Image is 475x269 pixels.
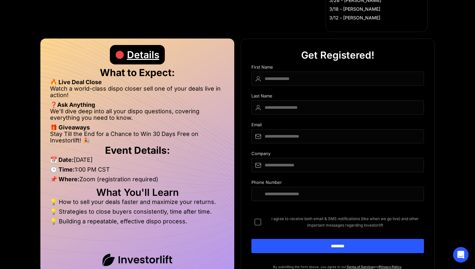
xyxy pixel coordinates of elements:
li: Stay Till the End for a Chance to Win 30 Days Free on Investorlift! 🎉 [50,131,225,144]
li: 💡 How to sell your deals faster and maximize your returns. [50,199,225,208]
a: Terms of Service [346,265,373,269]
form: DIspo Day Main Form [251,65,424,263]
li: 💡 Building a repeatable, effective dispo process. [50,218,225,225]
li: [DATE] [50,157,225,166]
div: Get Registered! [301,45,375,65]
strong: 🎁 Giveaways [50,124,90,131]
li: 1:00 PM CST [50,166,225,176]
li: Watch a world-class dispo closer sell one of your deals live in action! [50,85,225,102]
a: Privacy Policy [379,265,401,269]
strong: 🔥 Live Deal Close [50,79,102,85]
div: First Name [251,65,424,72]
h2: What You'll Learn [50,189,225,196]
div: Details [127,45,159,64]
strong: ❓Ask Anything [50,101,95,108]
li: 💡 Strategies to close buyers consistently, time after time. [50,208,225,218]
span: I agree to receive both email & SMS notifications (like when we go live) and other important mess... [266,216,424,229]
strong: 📅 Date: [50,156,74,163]
strong: What to Expect: [100,67,175,78]
strong: 📌 Where: [50,176,79,183]
div: Email [251,122,424,129]
strong: 🕒 Time: [50,166,75,173]
strong: Event Details: [105,144,170,156]
li: Zoom (registration required) [50,176,225,186]
div: Phone Number [251,180,424,187]
div: Last Name [251,94,424,100]
div: Company [251,151,424,158]
div: Open Intercom Messenger [453,247,469,263]
li: We’ll dive deep into all your dispo questions, covering everything you need to know. [50,108,225,124]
